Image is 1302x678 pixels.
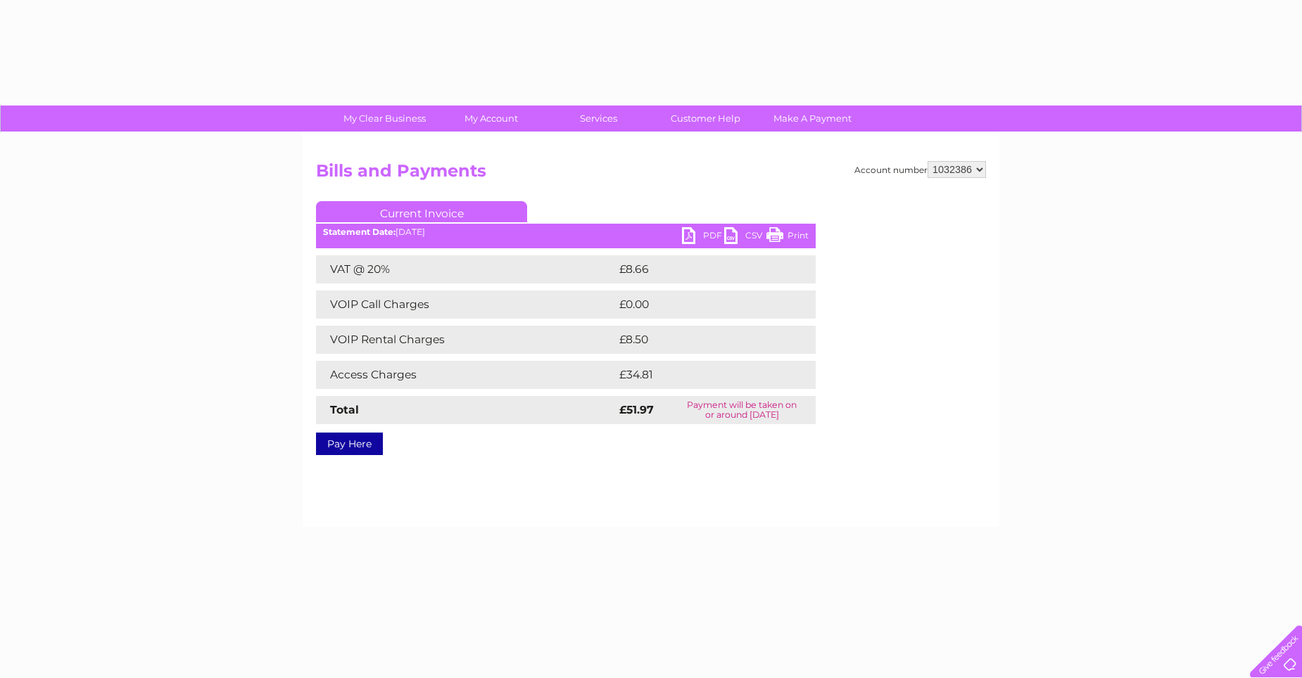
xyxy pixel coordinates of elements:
a: PDF [682,227,724,248]
td: VOIP Call Charges [316,290,616,319]
b: Statement Date: [323,226,396,237]
td: £34.81 [616,361,786,389]
td: Access Charges [316,361,616,389]
div: Account number [854,161,986,178]
a: My Clear Business [327,105,443,132]
td: £8.66 [616,255,783,283]
td: Payment will be taken on or around [DATE] [668,396,816,424]
td: VOIP Rental Charges [316,326,616,354]
td: £8.50 [616,326,783,354]
a: Current Invoice [316,201,527,222]
strong: Total [330,403,359,416]
a: Print [766,227,809,248]
div: [DATE] [316,227,816,237]
a: Customer Help [647,105,764,132]
strong: £51.97 [619,403,654,416]
a: Pay Here [316,433,383,455]
a: My Account [434,105,550,132]
h2: Bills and Payments [316,161,986,188]
a: Services [541,105,657,132]
a: CSV [724,227,766,248]
td: VAT @ 20% [316,255,616,283]
a: Make A Payment [754,105,871,132]
td: £0.00 [616,290,783,319]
